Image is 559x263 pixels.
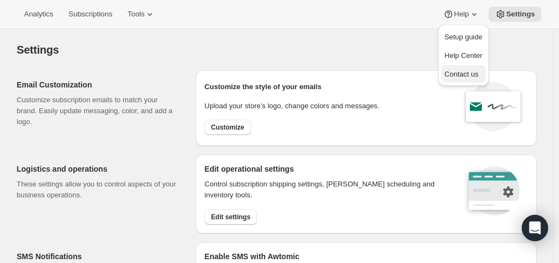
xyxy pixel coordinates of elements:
button: Edit settings [205,209,257,225]
a: Help Center [441,46,486,64]
span: Tools [127,10,144,19]
span: Setup guide [445,33,482,41]
span: Contact us [445,70,479,78]
button: Subscriptions [62,7,119,22]
p: Upload your store’s logo, change colors and messages. [205,101,380,112]
p: These settings allow you to control aspects of your business operations. [17,179,178,201]
p: Customize the style of your emails [205,81,322,92]
p: Control subscription shipping settings, [PERSON_NAME] scheduling and inventory tools. [205,179,449,201]
h2: Email Customization [17,79,178,90]
button: Settings [488,7,541,22]
h2: SMS Notifications [17,251,178,262]
span: Settings [506,10,535,19]
span: Help Center [445,51,482,60]
button: Setup guide [441,28,486,45]
button: Help [436,7,486,22]
h2: Enable SMS with Awtomic [205,251,528,262]
span: Edit settings [211,213,251,221]
span: Subscriptions [68,10,112,19]
button: Tools [121,7,162,22]
p: Customize subscription emails to match your brand. Easily update messaging, color, and add a logo. [17,95,178,127]
span: Customize [211,123,244,132]
span: Help [454,10,469,19]
a: Contact us [441,65,486,83]
div: Open Intercom Messenger [522,215,548,241]
span: Settings [17,44,59,56]
button: Customize [205,120,251,135]
h2: Logistics and operations [17,163,178,174]
button: Analytics [18,7,60,22]
h2: Edit operational settings [205,163,449,174]
span: Analytics [24,10,53,19]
